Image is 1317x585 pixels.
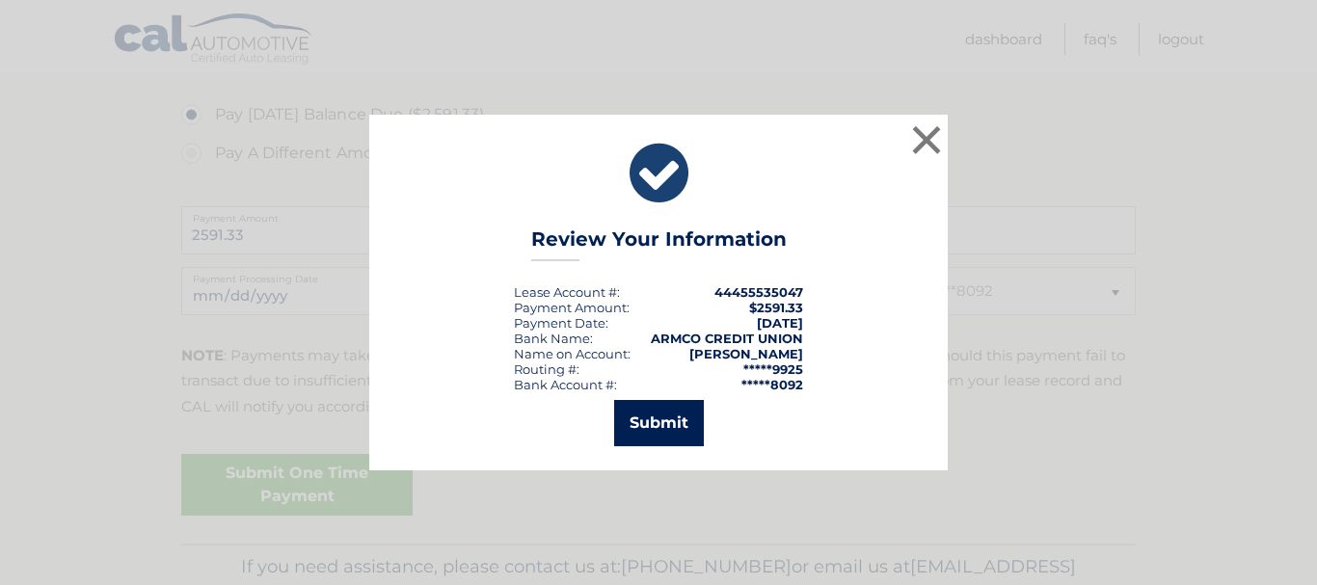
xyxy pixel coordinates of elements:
div: Payment Amount: [514,300,630,315]
div: Lease Account #: [514,284,620,300]
strong: ARMCO CREDIT UNION [651,331,803,346]
div: Name on Account: [514,346,631,361]
span: [DATE] [757,315,803,331]
span: Payment Date [514,315,605,331]
strong: 44455535047 [714,284,803,300]
strong: [PERSON_NAME] [689,346,803,361]
button: Submit [614,400,704,446]
button: × [907,120,946,159]
div: Bank Name: [514,331,593,346]
h3: Review Your Information [531,227,787,261]
div: Bank Account #: [514,377,617,392]
span: $2591.33 [749,300,803,315]
div: Routing #: [514,361,579,377]
div: : [514,315,608,331]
